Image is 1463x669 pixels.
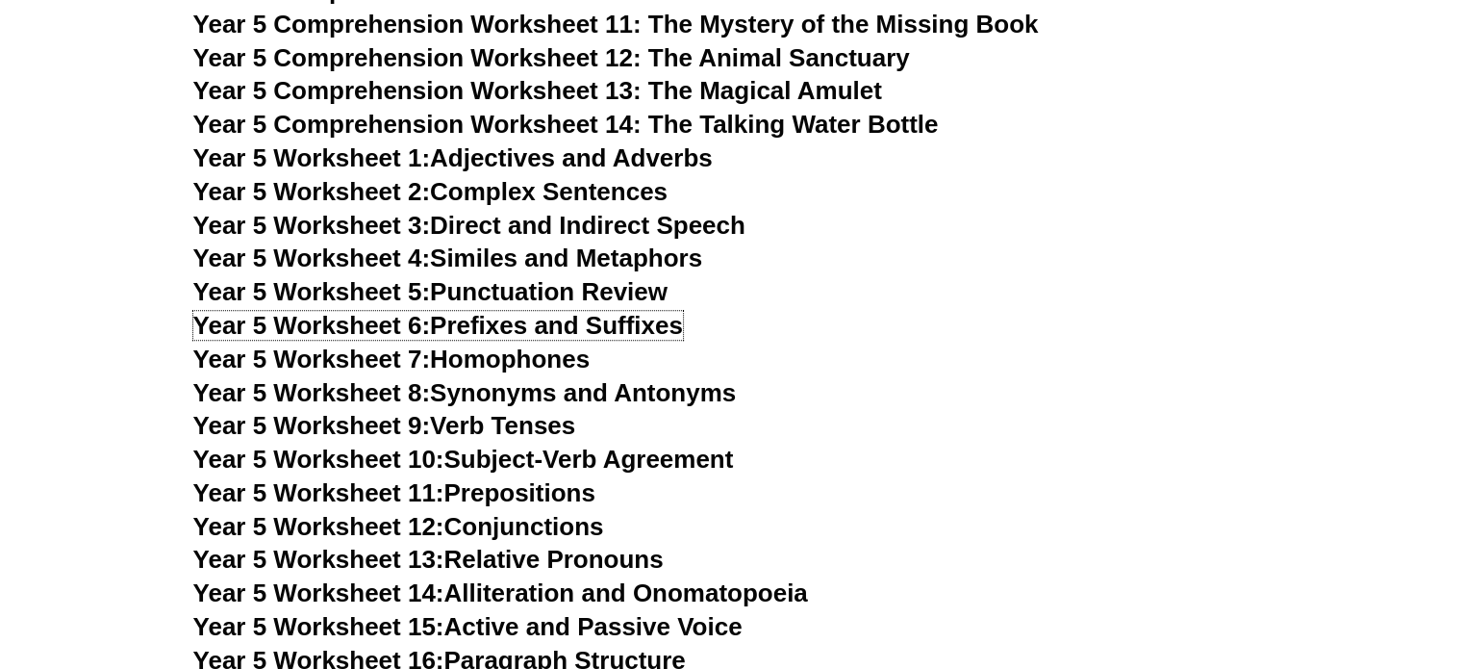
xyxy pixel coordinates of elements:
[193,177,668,206] a: Year 5 Worksheet 2:Complex Sentences
[193,143,713,172] a: Year 5 Worksheet 1:Adjectives and Adverbs
[193,211,745,240] a: Year 5 Worksheet 3:Direct and Indirect Speech
[193,378,737,407] a: Year 5 Worksheet 8:Synonyms and Antonyms
[193,43,910,72] a: Year 5 Comprehension Worksheet 12: The Animal Sanctuary
[193,277,431,306] span: Year 5 Worksheet 5:
[193,612,444,641] span: Year 5 Worksheet 15:
[193,478,595,507] a: Year 5 Worksheet 11:Prepositions
[193,411,576,440] a: Year 5 Worksheet 9:Verb Tenses
[193,143,431,172] span: Year 5 Worksheet 1:
[193,244,431,272] span: Year 5 Worksheet 4:
[193,378,431,407] span: Year 5 Worksheet 8:
[193,579,808,607] a: Year 5 Worksheet 14:Alliteration and Onomatopoeia
[193,177,431,206] span: Year 5 Worksheet 2:
[1143,452,1463,669] iframe: Chat Widget
[193,311,431,340] span: Year 5 Worksheet 6:
[193,512,444,541] span: Year 5 Worksheet 12:
[193,277,668,306] a: Year 5 Worksheet 5:Punctuation Review
[193,545,664,574] a: Year 5 Worksheet 13:Relative Pronouns
[193,512,604,541] a: Year 5 Worksheet 12:Conjunctions
[193,445,734,474] a: Year 5 Worksheet 10:Subject-Verb Agreement
[193,345,591,373] a: Year 5 Worksheet 7:Homophones
[193,612,743,641] a: Year 5 Worksheet 15:Active and Passive Voice
[193,411,431,440] span: Year 5 Worksheet 9:
[193,244,703,272] a: Year 5 Worksheet 4:Similes and Metaphors
[193,478,444,507] span: Year 5 Worksheet 11:
[193,110,939,139] a: Year 5 Comprehension Worksheet 14: The Talking Water Bottle
[193,211,431,240] span: Year 5 Worksheet 3:
[193,311,683,340] a: Year 5 Worksheet 6:Prefixes and Suffixes
[193,579,444,607] span: Year 5 Worksheet 14:
[193,445,444,474] span: Year 5 Worksheet 10:
[193,545,444,574] span: Year 5 Worksheet 13:
[193,345,431,373] span: Year 5 Worksheet 7:
[193,76,882,105] a: Year 5 Comprehension Worksheet 13: The Magical Amulet
[193,10,1039,39] a: Year 5 Comprehension Worksheet 11: The Mystery of the Missing Book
